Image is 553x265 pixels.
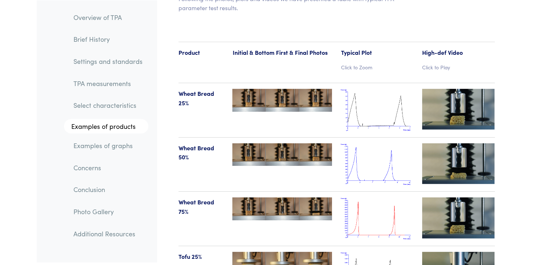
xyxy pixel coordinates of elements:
p: Wheat Bread 75% [179,197,224,216]
p: Wheat Bread 50% [179,143,224,162]
img: wheat_bread-25-123-tpa.jpg [232,89,332,112]
img: wheat_bread-75-123-tpa.jpg [232,197,332,220]
p: Tofu 25% [179,252,224,261]
a: Examples of graphs [68,137,148,154]
img: wheat_bread_tpa_75.png [341,197,413,240]
p: Initial & Bottom First & Final Photos [232,48,332,57]
img: wheat_bread-videotn-25.jpg [422,89,495,130]
img: wheat_bread_tpa_25.png [341,89,413,131]
p: Product [179,48,224,57]
a: Examples of products [64,119,148,134]
img: wheat_bread-videotn-50.jpg [422,143,495,184]
a: Brief History [68,31,148,48]
a: Additional Resources [68,225,148,242]
a: Select characteristics [68,97,148,114]
img: wheat_bread-videotn-75.jpg [422,197,495,238]
a: TPA measurements [68,75,148,91]
p: Click to Play [422,63,495,71]
p: Click to Zoom [341,63,413,71]
a: Conclusion [68,181,148,198]
a: Concerns [68,159,148,176]
a: Photo Gallery [68,203,148,220]
p: Wheat Bread 25% [179,89,224,107]
p: Typical Plot [341,48,413,57]
a: Overview of TPA [68,9,148,25]
img: wheat_bread_tpa_50.png [341,143,413,186]
a: Settings and standards [68,53,148,69]
img: wheat_bread-50-123-tpa.jpg [232,143,332,166]
p: High-def Video [422,48,495,57]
